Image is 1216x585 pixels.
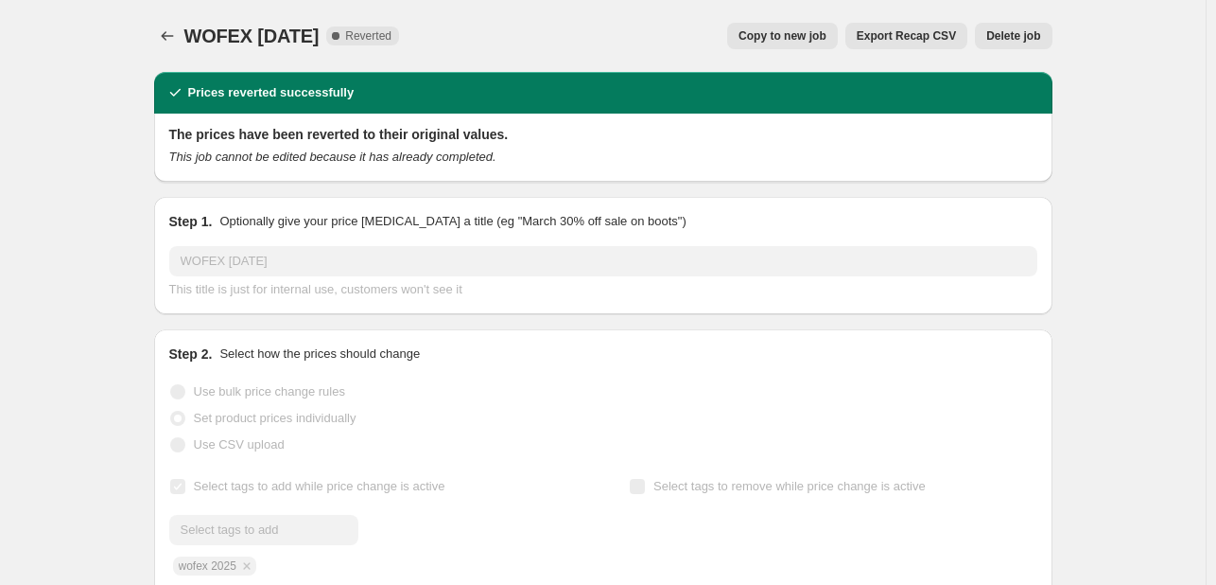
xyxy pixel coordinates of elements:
[194,411,356,425] span: Set product prices individually
[169,150,496,164] i: This job cannot be edited because it has already completed.
[194,479,445,493] span: Select tags to add while price change is active
[975,23,1051,49] button: Delete job
[169,282,462,296] span: This title is just for internal use, customers won't see it
[194,384,345,399] span: Use bulk price change rules
[727,23,838,49] button: Copy to new job
[169,246,1037,276] input: 30% off holiday sale
[857,28,956,44] span: Export Recap CSV
[345,28,391,44] span: Reverted
[986,28,1040,44] span: Delete job
[169,212,213,231] h2: Step 1.
[169,125,1037,144] h2: The prices have been reverted to their original values.
[169,345,213,363] h2: Step 2.
[845,23,967,49] button: Export Recap CSV
[219,212,686,231] p: Optionally give your price [MEDICAL_DATA] a title (eg "March 30% off sale on boots")
[653,479,926,493] span: Select tags to remove while price change is active
[154,23,181,49] button: Price change jobs
[184,26,320,46] span: WOFEX [DATE]
[219,345,420,363] p: Select how the prices should change
[738,28,826,44] span: Copy to new job
[169,515,358,545] input: Select tags to add
[194,437,285,452] span: Use CSV upload
[188,83,355,102] h2: Prices reverted successfully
